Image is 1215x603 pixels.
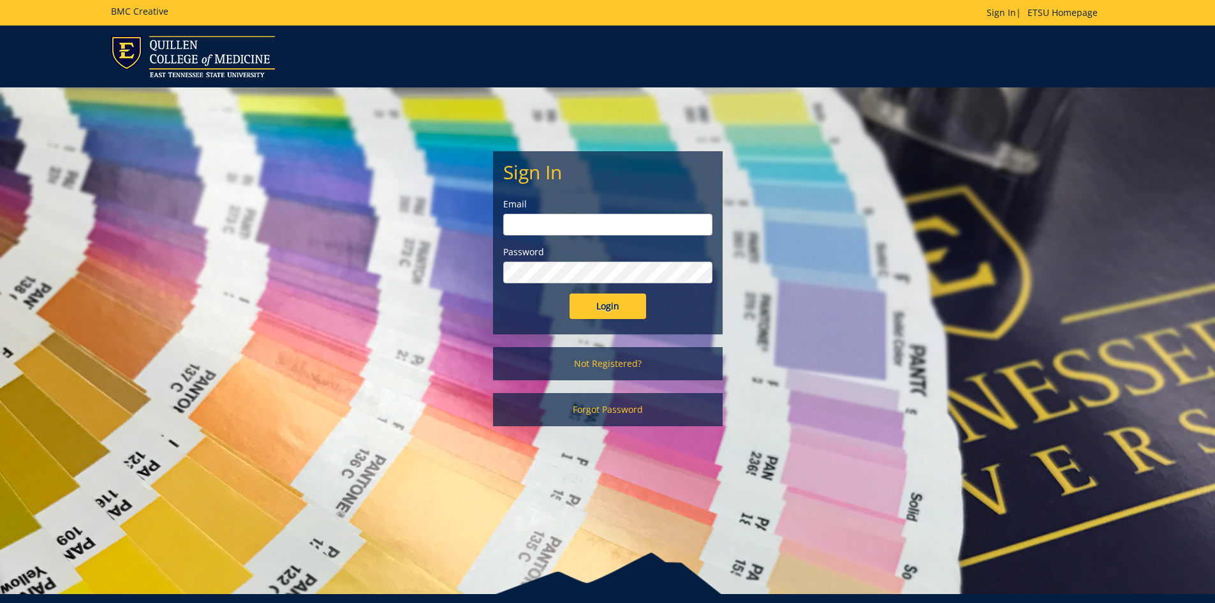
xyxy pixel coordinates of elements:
a: Forgot Password [493,393,723,426]
h5: BMC Creative [111,6,168,16]
input: Login [570,294,646,319]
label: Password [503,246,712,258]
label: Email [503,198,712,211]
a: Sign In [987,6,1016,19]
h2: Sign In [503,161,712,182]
a: Not Registered? [493,347,723,380]
img: ETSU logo [111,36,275,77]
p: | [987,6,1104,19]
a: ETSU Homepage [1021,6,1104,19]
